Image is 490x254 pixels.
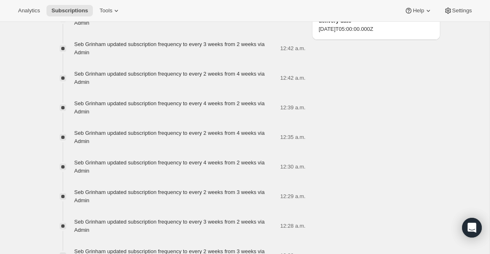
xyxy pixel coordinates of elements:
span: 12:29 a.m. [280,192,305,201]
span: Seb Grinham updated subscription frequency to every 3 weeks from 2 weeks via Admin [74,219,265,233]
button: Settings [439,5,477,16]
span: Seb Grinham updated subscription frequency to every 2 weeks from 4 weeks via Admin [74,130,265,144]
span: Analytics [18,7,40,14]
span: 12:35 a.m. [280,133,305,141]
span: Subscriptions [51,7,88,14]
button: Tools [95,5,125,16]
span: Settings [452,7,472,14]
span: Tools [99,7,112,14]
span: Seb Grinham updated subscription frequency to every 2 weeks from 4 weeks via Admin [74,71,265,85]
span: Seb Grinham updated subscription frequency to every 4 weeks from 2 weeks via Admin [74,159,265,174]
span: 12:42 a.m. [280,74,305,82]
span: 12:28 a.m. [280,222,305,230]
button: Subscriptions [46,5,93,16]
span: Help [413,7,424,14]
span: [DATE]T05:00:00.000Z [319,25,433,33]
button: Analytics [13,5,45,16]
span: 12:39 a.m. [280,104,305,112]
div: Open Intercom Messenger [462,218,482,238]
span: Seb Grinham updated subscription frequency to every 2 weeks from 3 weeks via Admin [74,189,265,203]
span: 12:42 a.m. [280,44,305,53]
span: 12:30 a.m. [280,163,305,171]
button: Help [400,5,437,16]
span: Seb Grinham updated subscription frequency to every 3 weeks from 2 weeks via Admin [74,41,265,55]
span: Seb Grinham updated subscription frequency to every 4 weeks from 2 weeks via Admin [74,100,265,115]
